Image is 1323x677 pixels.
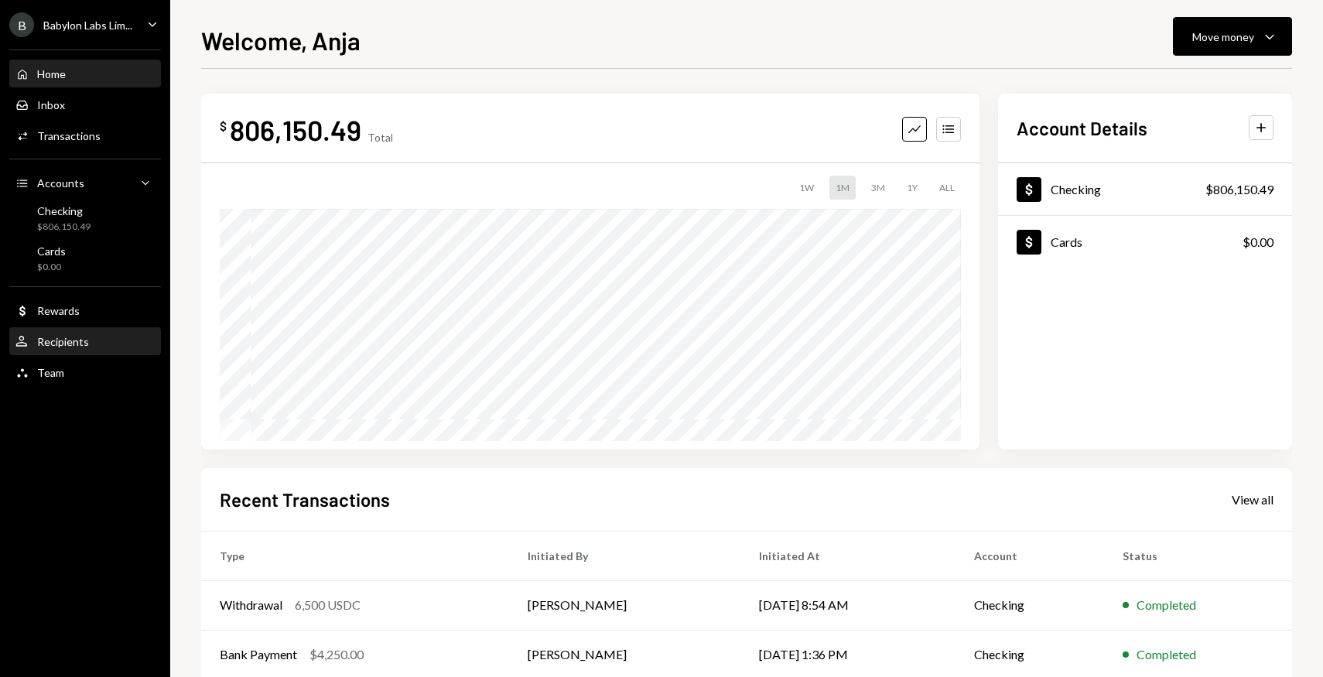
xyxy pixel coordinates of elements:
div: $4,250.00 [309,645,364,664]
th: Initiated By [509,531,740,580]
div: Accounts [37,176,84,190]
div: Bank Payment [220,645,297,664]
div: $0.00 [1243,233,1273,251]
td: [PERSON_NAME] [509,580,740,630]
a: Rewards [9,296,161,324]
div: Transactions [37,129,101,142]
a: Checking$806,150.49 [998,163,1292,215]
div: 1W [793,176,820,200]
a: Team [9,358,161,386]
a: Inbox [9,91,161,118]
div: Completed [1137,596,1196,614]
div: $ [220,118,227,134]
div: ALL [933,176,961,200]
td: [DATE] 8:54 AM [740,580,956,630]
th: Type [201,531,509,580]
a: Accounts [9,169,161,197]
a: Transactions [9,121,161,149]
h1: Welcome, Anja [201,25,361,56]
button: Move money [1173,17,1292,56]
h2: Account Details [1017,115,1147,141]
a: Checking$806,150.49 [9,200,161,237]
a: Cards$0.00 [9,240,161,277]
h2: Recent Transactions [220,487,390,512]
div: Babylon Labs Lim... [43,19,132,32]
div: 1M [829,176,856,200]
div: Inbox [37,98,65,111]
div: $806,150.49 [1205,180,1273,199]
div: View all [1232,492,1273,508]
th: Status [1104,531,1292,580]
div: Move money [1192,29,1254,45]
div: $806,150.49 [37,221,91,234]
div: Checking [37,204,91,217]
div: Rewards [37,304,80,317]
div: Recipients [37,335,89,348]
div: 806,150.49 [230,112,361,147]
a: Home [9,60,161,87]
div: 1Y [901,176,924,200]
th: Account [955,531,1104,580]
div: 6,500 USDC [295,596,361,614]
div: Total [367,131,393,144]
div: Team [37,366,64,379]
div: Home [37,67,66,80]
div: Completed [1137,645,1196,664]
div: Checking [1051,182,1101,197]
a: Cards$0.00 [998,216,1292,268]
a: View all [1232,491,1273,508]
div: $0.00 [37,261,66,274]
div: 3M [865,176,891,200]
div: B [9,12,34,37]
td: Checking [955,580,1104,630]
div: Withdrawal [220,596,282,614]
a: Recipients [9,327,161,355]
th: Initiated At [740,531,956,580]
div: Cards [1051,234,1082,249]
div: Cards [37,244,66,258]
